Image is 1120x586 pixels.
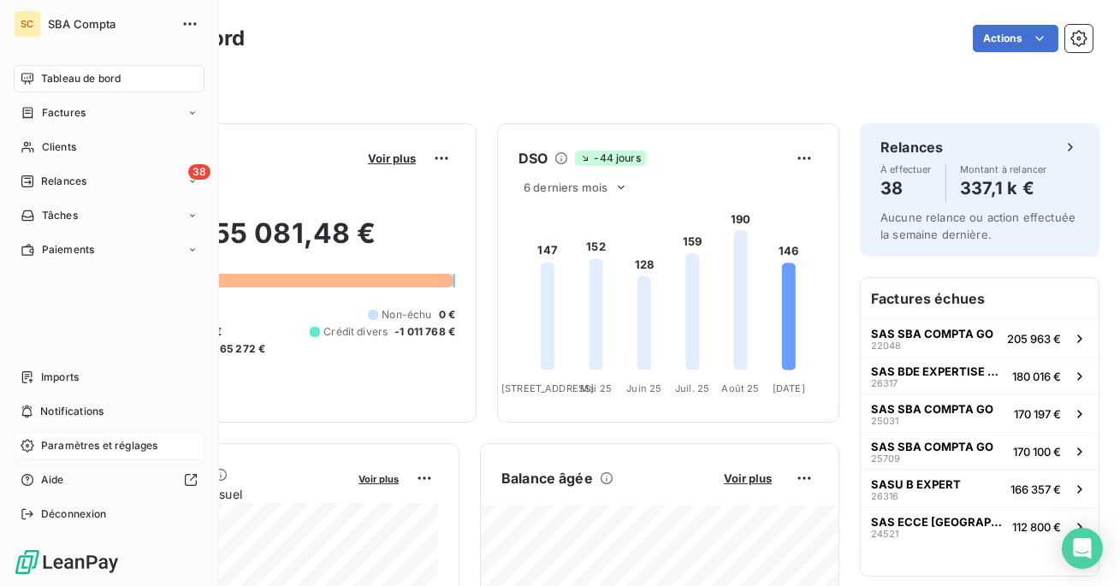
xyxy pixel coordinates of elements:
[1010,482,1061,496] span: 166 357 €
[41,71,121,86] span: Tableau de bord
[501,468,593,488] h6: Balance âgée
[871,491,898,501] span: 26316
[871,477,961,491] span: SASU B EXPERT
[973,25,1058,52] button: Actions
[861,278,1099,319] h6: Factures échues
[97,485,347,503] span: Chiffre d'affaires mensuel
[1013,445,1061,459] span: 170 100 €
[871,378,898,388] span: 26317
[519,148,548,169] h6: DSO
[524,181,607,194] span: 6 derniers mois
[188,164,210,180] span: 38
[880,175,932,202] h4: 38
[861,357,1099,394] button: SAS BDE EXPERTISE CONSEILS26317180 016 €
[14,548,120,576] img: Logo LeanPay
[1012,520,1061,534] span: 112 800 €
[41,472,64,488] span: Aide
[353,471,404,486] button: Voir plus
[861,319,1099,357] button: SAS SBA COMPTA GO22048205 963 €
[861,507,1099,545] button: SAS ECCE [GEOGRAPHIC_DATA]24521112 800 €
[721,382,759,394] tspan: Août 25
[626,382,661,394] tspan: Juin 25
[1007,332,1061,346] span: 205 963 €
[501,382,594,394] tspan: [STREET_ADDRESS]
[42,208,78,223] span: Tâches
[363,151,421,166] button: Voir plus
[382,307,431,323] span: Non-échu
[724,471,772,485] span: Voir plus
[1012,370,1061,383] span: 180 016 €
[675,382,709,394] tspan: Juil. 25
[871,416,898,426] span: 25031
[575,151,645,166] span: -44 jours
[960,175,1047,202] h4: 337,1 k €
[580,382,612,394] tspan: Mai 25
[871,440,993,453] span: SAS SBA COMPTA GO
[871,515,1005,529] span: SAS ECCE [GEOGRAPHIC_DATA]
[871,402,993,416] span: SAS SBA COMPTA GO
[14,10,41,38] div: SC
[41,438,157,453] span: Paramètres et réglages
[439,307,455,323] span: 0 €
[323,324,388,340] span: Crédit divers
[861,470,1099,507] button: SASU B EXPERT26316166 357 €
[14,466,204,494] a: Aide
[41,370,79,385] span: Imports
[97,216,455,268] h2: 1 355 081,48 €
[1062,528,1103,569] div: Open Intercom Messenger
[42,242,94,257] span: Paiements
[960,164,1047,175] span: Montant à relancer
[861,394,1099,432] button: SAS SBA COMPTA GO25031170 197 €
[215,341,265,357] span: -65 272 €
[871,453,900,464] span: 25709
[861,432,1099,470] button: SAS SBA COMPTA GO25709170 100 €
[773,382,805,394] tspan: [DATE]
[40,404,104,419] span: Notifications
[871,340,901,351] span: 22048
[880,164,932,175] span: À effectuer
[368,151,416,165] span: Voir plus
[719,471,777,486] button: Voir plus
[42,139,76,155] span: Clients
[359,473,399,485] span: Voir plus
[880,210,1076,241] span: Aucune relance ou action effectuée la semaine dernière.
[871,364,1005,378] span: SAS BDE EXPERTISE CONSEILS
[41,174,86,189] span: Relances
[871,327,993,340] span: SAS SBA COMPTA GO
[41,506,107,522] span: Déconnexion
[394,324,455,340] span: -1 011 768 €
[1014,407,1061,421] span: 170 197 €
[871,529,898,539] span: 24521
[42,105,86,121] span: Factures
[48,17,171,31] span: SBA Compta
[880,137,943,157] h6: Relances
